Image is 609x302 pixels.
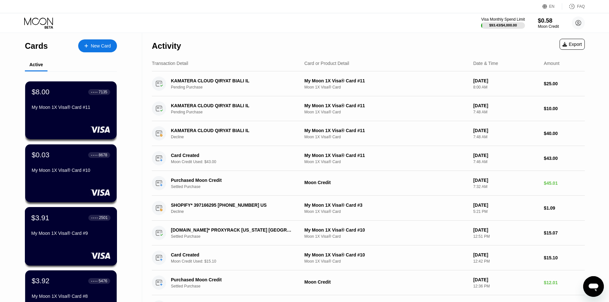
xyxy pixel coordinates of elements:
div: Card Created [171,252,294,257]
div: 7:48 AM [473,135,539,139]
div: 5476 [99,279,107,283]
div: KAMATERA CLOUD QIRYAT BIALI IL [171,103,294,108]
div: $3.92 [32,277,49,285]
div: Decline [171,209,303,214]
div: [DATE] [473,178,539,183]
div: Moon Credit [304,279,468,285]
div: ● ● ● ● [91,217,98,219]
div: 7:32 AM [473,184,539,189]
div: Cards [25,41,48,51]
div: My Moon 1X Visa® Card #11 [304,128,468,133]
div: Pending Purchase [171,85,303,89]
div: $0.03● ● ● ●8678My Moon 1X Visa® Card #10 [25,144,117,202]
div: Moon 1X Visa® Card [304,234,468,239]
div: Purchased Moon CreditSettled PurchaseMoon Credit[DATE]12:36 PM$12.01 [152,270,585,295]
div: [DATE] [473,203,539,208]
div: Card CreatedMoon Credit Used: $43.00My Moon 1X Visa® Card #11Moon 1X Visa® Card[DATE]7:46 AM$43.00 [152,146,585,171]
div: KAMATERA CLOUD QIRYAT BIALI ILPending PurchaseMy Moon 1X Visa® Card #11Moon 1X Visa® Card[DATE]7:... [152,96,585,121]
div: Pending Purchase [171,110,303,114]
div: $0.58 [538,17,559,24]
div: $10.00 [544,106,585,111]
div: Purchased Moon CreditSettled PurchaseMoon Credit[DATE]7:32 AM$45.01 [152,171,585,196]
div: Moon Credit Used: $15.10 [171,259,303,264]
div: ● ● ● ● [91,91,98,93]
div: Amount [544,61,559,66]
div: Transaction Detail [152,61,188,66]
div: $0.03 [32,151,49,159]
div: KAMATERA CLOUD QIRYAT BIALI ILDeclineMy Moon 1X Visa® Card #11Moon 1X Visa® Card[DATE]7:48 AM$40.00 [152,121,585,146]
div: 12:51 PM [473,234,539,239]
div: KAMATERA CLOUD QIRYAT BIALI ILPending PurchaseMy Moon 1X Visa® Card #11Moon 1X Visa® Card[DATE]8:... [152,71,585,96]
div: [DOMAIN_NAME]* PROXYRACK [US_STATE] [GEOGRAPHIC_DATA]Settled PurchaseMy Moon 1X Visa® Card #10Moo... [152,221,585,245]
div: Purchased Moon Credit [171,277,294,282]
div: Moon Credit [304,180,468,185]
div: Export [562,42,582,47]
div: Decline [171,135,303,139]
div: FAQ [562,3,585,10]
div: $15.10 [544,255,585,260]
div: New Card [91,43,111,49]
div: 12:36 PM [473,284,539,288]
div: $15.07 [544,230,585,235]
div: ● ● ● ● [91,280,98,282]
div: Moon Credit Used: $43.00 [171,160,303,164]
div: Settled Purchase [171,284,303,288]
div: Moon 1X Visa® Card [304,259,468,264]
div: 8:00 AM [473,85,539,89]
div: [DATE] [473,153,539,158]
div: $12.01 [544,280,585,285]
div: 7:48 AM [473,110,539,114]
div: [DATE] [473,252,539,257]
div: Active [29,62,43,67]
div: ● ● ● ● [91,154,98,156]
div: Card CreatedMoon Credit Used: $15.10My Moon 1X Visa® Card #10Moon 1X Visa® Card[DATE]12:42 PM$15.10 [152,245,585,270]
div: New Card [78,39,117,52]
div: $45.01 [544,181,585,186]
div: Moon 1X Visa® Card [304,209,468,214]
div: EN [542,3,562,10]
div: Card Created [171,153,294,158]
div: [DATE] [473,78,539,83]
div: [DATE] [473,128,539,133]
div: Moon 1X Visa® Card [304,85,468,89]
div: My Moon 1X Visa® Card #10 [304,252,468,257]
div: My Moon 1X Visa® Card #10 [304,227,468,233]
div: 8678 [99,153,107,157]
div: KAMATERA CLOUD QIRYAT BIALI IL [171,78,294,83]
div: $8.00 [32,88,49,96]
div: $1.09 [544,205,585,211]
div: My Moon 1X Visa® Card #11 [304,153,468,158]
div: $25.00 [544,81,585,86]
div: Settled Purchase [171,234,303,239]
div: My Moon 1X Visa® Card #11 [32,105,110,110]
div: $8.00● ● ● ●7135My Moon 1X Visa® Card #11 [25,81,117,139]
iframe: Button to launch messaging window [583,276,604,297]
div: Moon 1X Visa® Card [304,110,468,114]
div: 7:46 AM [473,160,539,164]
div: $3.91● ● ● ●2501My Moon 1X Visa® Card #9 [25,207,117,265]
div: My Moon 1X Visa® Card #9 [31,231,110,236]
div: $43.00 [544,156,585,161]
div: Card or Product Detail [304,61,349,66]
div: 5:21 PM [473,209,539,214]
div: Moon Credit [538,24,559,29]
div: My Moon 1X Visa® Card #10 [32,168,110,173]
div: [DATE] [473,277,539,282]
div: 2501 [99,215,108,220]
div: [DOMAIN_NAME]* PROXYRACK [US_STATE] [GEOGRAPHIC_DATA] [171,227,294,233]
div: [DATE] [473,103,539,108]
div: Date & Time [473,61,498,66]
div: $40.00 [544,131,585,136]
div: EN [549,4,555,9]
div: $3.91 [31,213,49,222]
div: Moon 1X Visa® Card [304,135,468,139]
div: Purchased Moon Credit [171,178,294,183]
div: SHOPIFY* 397166295 [PHONE_NUMBER] US [171,203,294,208]
div: Moon 1X Visa® Card [304,160,468,164]
div: My Moon 1X Visa® Card #11 [304,78,468,83]
div: My Moon 1X Visa® Card #3 [304,203,468,208]
div: Visa Monthly Spend Limit [481,17,525,22]
div: FAQ [577,4,585,9]
div: Settled Purchase [171,184,303,189]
